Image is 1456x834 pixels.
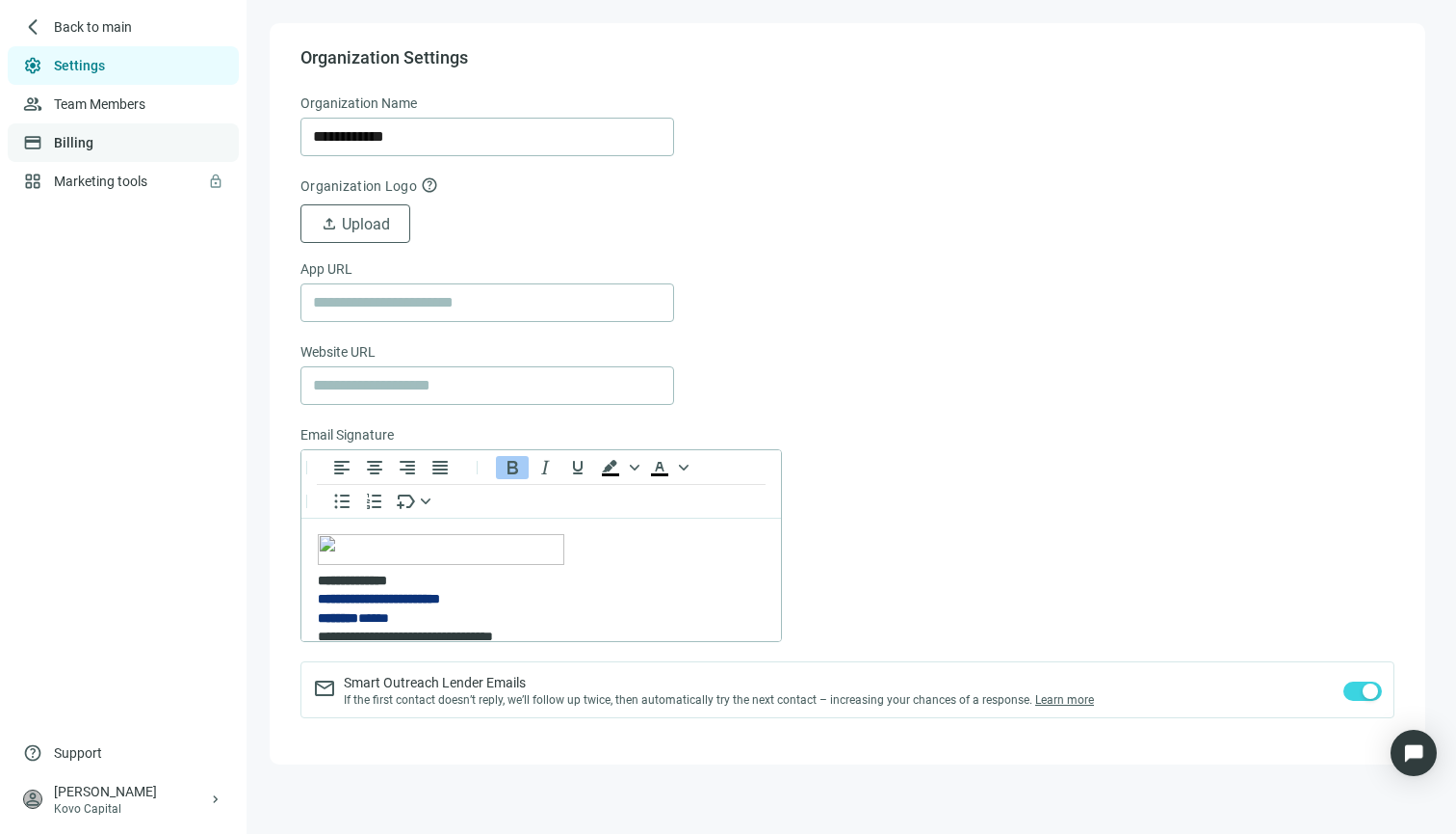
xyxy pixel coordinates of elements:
[421,176,438,194] span: help
[16,15,263,46] img: acceff15-5695-41ae-beba-201bf2e53be5
[424,456,456,479] button: Justify
[23,790,42,809] span: person
[561,456,594,479] button: Underline
[54,135,93,150] a: Billing
[23,743,42,763] span: help
[358,490,391,513] button: Numbered list
[300,424,394,445] span: Email Signature
[325,490,358,513] button: Bullet list
[342,215,390,233] span: Upload
[54,58,105,73] a: Settings
[300,46,468,69] span: Organization Settings
[594,456,642,479] div: Background color Black
[300,204,410,243] button: uploadUpload
[54,782,208,801] div: [PERSON_NAME]
[391,490,437,513] button: Insert merge tag
[643,456,691,479] div: Text color Black
[391,456,424,479] button: Align right
[300,93,417,114] span: Organization Name
[208,792,223,807] span: keyboard_arrow_right
[325,456,358,479] button: Align left
[54,801,208,817] div: Kovo Capital
[54,743,102,763] span: Support
[1035,693,1094,707] a: Learn more
[208,174,223,189] span: lock
[1391,730,1437,776] div: Open Intercom Messenger
[496,456,529,479] button: Bold
[344,673,1094,692] span: Smart Outreach Lender Emails
[54,17,132,37] span: Back to main
[300,341,376,363] span: Website URL
[54,96,145,112] a: Team Members
[23,17,42,37] span: arrow_back_ios_new
[300,258,352,280] span: App URL
[529,456,561,479] button: Italic
[300,178,417,194] span: Organization Logo
[358,456,391,479] button: Align center
[301,519,781,641] iframe: Rich Text Area
[344,692,1094,708] span: If the first contact doesn’t reply, we’ll follow up twice, then automatically try the next contac...
[321,215,338,232] span: upload
[313,677,336,700] span: mail
[15,15,464,310] body: Rich Text Area. Press ALT-0 for help.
